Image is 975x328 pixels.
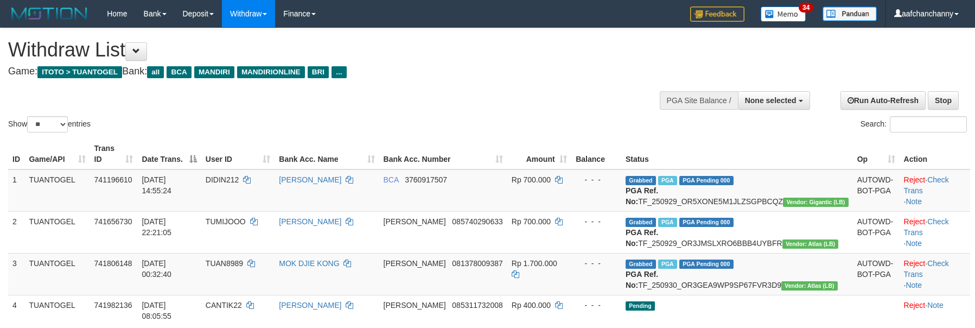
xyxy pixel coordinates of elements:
[853,138,900,169] th: Op: activate to sort column ascending
[279,175,341,184] a: [PERSON_NAME]
[167,66,191,78] span: BCA
[8,253,24,295] td: 3
[201,138,275,169] th: User ID: activate to sort column ascending
[24,169,90,212] td: TUANTOGEL
[8,116,91,133] label: Show entries
[658,176,677,185] span: Marked by aafyoumonoriya
[512,301,551,310] span: Rp 400.000
[142,259,171,279] span: [DATE] 00:32:40
[94,217,132,226] span: 741656730
[237,66,305,78] span: MANDIRIONLINE
[8,66,639,77] h4: Game: Bank:
[906,281,922,289] a: Note
[658,260,677,269] span: Marked by aafchonlypin
[927,301,944,310] a: Note
[853,253,900,295] td: AUTOWD-BOT-PGA
[900,211,970,253] td: · ·
[782,239,839,249] span: Vendor URL: https://dashboard.q2checkout.com/secure
[8,295,24,326] td: 4
[781,281,838,291] span: Vendor URL: https://dashboard.q2checkout.com/secure
[690,7,744,22] img: Feedback.jpg
[94,259,132,268] span: 741806148
[206,175,239,184] span: DIDIN212
[900,138,970,169] th: Action
[332,66,346,78] span: ...
[142,175,171,195] span: [DATE] 14:55:24
[626,176,656,185] span: Grabbed
[206,217,246,226] span: TUMIJOOO
[906,239,922,248] a: Note
[761,7,806,22] img: Button%20Memo.svg
[823,7,877,21] img: panduan.png
[24,211,90,253] td: TUANTOGEL
[679,260,734,269] span: PGA Pending
[24,295,90,326] td: TUANTOGEL
[275,138,379,169] th: Bank Acc. Name: activate to sort column ascending
[8,138,24,169] th: ID
[890,116,967,133] input: Search:
[621,169,853,212] td: TF_250929_OR5XONE5M1JLZSGPBCQZ
[37,66,122,78] span: ITOTO > TUANTOGEL
[626,260,656,269] span: Grabbed
[452,217,502,226] span: Copy 085740290633 to clipboard
[900,169,970,212] td: · ·
[576,216,617,227] div: - - -
[626,218,656,227] span: Grabbed
[137,138,201,169] th: Date Trans.: activate to sort column descending
[621,138,853,169] th: Status
[853,211,900,253] td: AUTOWD-BOT-PGA
[384,175,399,184] span: BCA
[904,259,949,279] a: Check Trans
[904,175,949,195] a: Check Trans
[206,259,243,268] span: TUAN8989
[24,253,90,295] td: TUANTOGEL
[738,91,810,110] button: None selected
[512,217,551,226] span: Rp 700.000
[904,217,926,226] a: Reject
[142,301,171,320] span: [DATE] 08:05:55
[626,270,658,289] b: PGA Ref. No:
[853,169,900,212] td: AUTOWD-BOT-PGA
[507,138,571,169] th: Amount: activate to sort column ascending
[512,175,551,184] span: Rp 700.000
[904,217,949,237] a: Check Trans
[660,91,738,110] div: PGA Site Balance /
[384,259,446,268] span: [PERSON_NAME]
[576,174,617,185] div: - - -
[384,217,446,226] span: [PERSON_NAME]
[452,259,502,268] span: Copy 081378009387 to clipboard
[308,66,329,78] span: BRI
[379,138,507,169] th: Bank Acc. Number: activate to sort column ascending
[142,217,171,237] span: [DATE] 22:21:05
[626,301,655,311] span: Pending
[8,5,91,22] img: MOTION_logo.png
[658,218,677,227] span: Marked by aafchonlypin
[679,176,734,185] span: PGA Pending
[626,186,658,206] b: PGA Ref. No:
[279,301,341,310] a: [PERSON_NAME]
[783,198,849,207] span: Vendor URL: https://dashboard.q2checkout.com/secure
[94,301,132,310] span: 741982136
[279,259,339,268] a: MOK DJIE KONG
[27,116,68,133] select: Showentries
[206,301,242,310] span: CANTIK22
[8,211,24,253] td: 2
[904,301,926,310] a: Reject
[24,138,90,169] th: Game/API: activate to sort column ascending
[405,175,447,184] span: Copy 3760917507 to clipboard
[904,175,926,184] a: Reject
[452,301,502,310] span: Copy 085311732008 to clipboard
[512,259,557,268] span: Rp 1.700.000
[576,300,617,311] div: - - -
[621,253,853,295] td: TF_250930_OR3GEA9WP9SP67FVR3D9
[571,138,621,169] th: Balance
[679,218,734,227] span: PGA Pending
[384,301,446,310] span: [PERSON_NAME]
[906,197,922,206] a: Note
[8,169,24,212] td: 1
[194,66,234,78] span: MANDIRI
[900,295,970,326] td: ·
[147,66,164,78] span: all
[8,39,639,61] h1: Withdraw List
[576,258,617,269] div: - - -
